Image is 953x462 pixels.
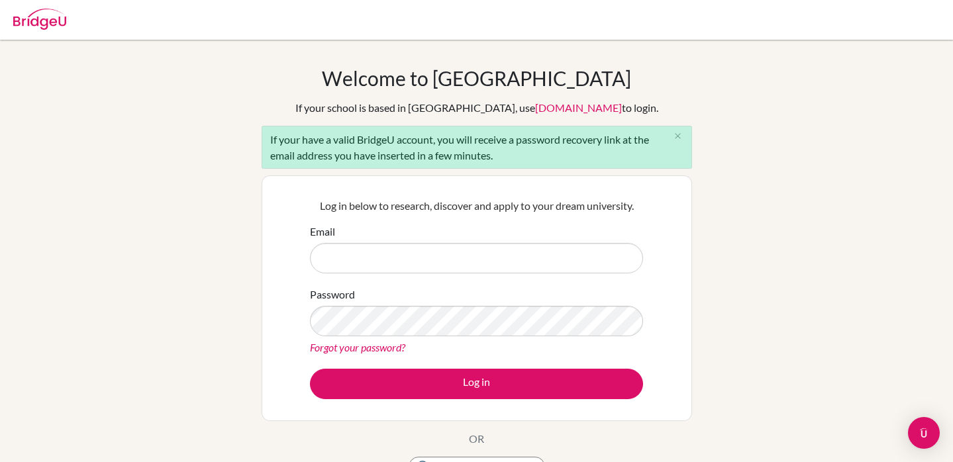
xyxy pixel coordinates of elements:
button: Log in [310,369,643,399]
i: close [673,131,683,141]
div: If your school is based in [GEOGRAPHIC_DATA], use to login. [295,100,658,116]
a: [DOMAIN_NAME] [535,101,622,114]
label: Email [310,224,335,240]
img: Bridge-U [13,9,66,30]
p: Log in below to research, discover and apply to your dream university. [310,198,643,214]
div: If your have a valid BridgeU account, you will receive a password recovery link at the email addr... [262,126,692,169]
p: OR [469,431,484,447]
a: Forgot your password? [310,341,405,353]
button: Close [665,126,691,146]
label: Password [310,287,355,302]
h1: Welcome to [GEOGRAPHIC_DATA] [322,66,631,90]
div: Open Intercom Messenger [908,417,940,449]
